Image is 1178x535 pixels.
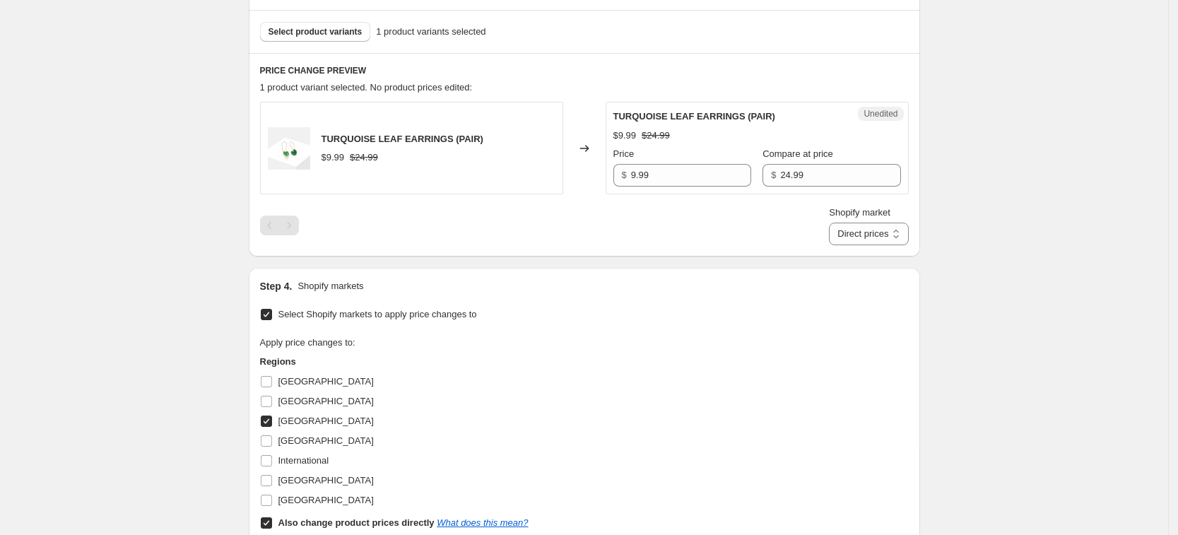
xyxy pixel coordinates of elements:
span: $ [771,170,776,180]
h3: Regions [260,355,529,369]
div: $9.99 [322,151,345,165]
span: [GEOGRAPHIC_DATA] [278,495,374,505]
span: Apply price changes to: [260,337,355,348]
span: TURQUOISE LEAF EARRINGS (PAIR) [322,134,483,144]
span: [GEOGRAPHIC_DATA] [278,475,374,486]
span: TURQUOISE LEAF EARRINGS (PAIR) [613,111,775,122]
span: $ [622,170,627,180]
span: [GEOGRAPHIC_DATA] [278,376,374,387]
span: Select Shopify markets to apply price changes to [278,309,477,319]
span: Unedited [864,108,897,119]
span: [GEOGRAPHIC_DATA] [278,416,374,426]
span: Shopify market [829,207,890,218]
span: [GEOGRAPHIC_DATA] [278,396,374,406]
span: International [278,455,329,466]
span: Price [613,148,635,159]
a: What does this mean? [437,517,528,528]
h2: Step 4. [260,279,293,293]
strike: $24.99 [642,129,670,143]
b: Also change product prices directly [278,517,435,528]
p: Shopify markets [298,279,363,293]
span: 1 product variant selected. No product prices edited: [260,82,473,93]
div: $9.99 [613,129,637,143]
span: Compare at price [762,148,833,159]
span: 1 product variants selected [376,25,485,39]
img: 5_c55d6e00-7931-4608-b3ed-85af565eca17_80x.png [268,127,310,170]
h6: PRICE CHANGE PREVIEW [260,65,909,76]
span: [GEOGRAPHIC_DATA] [278,435,374,446]
strike: $24.99 [350,151,378,165]
button: Select product variants [260,22,371,42]
nav: Pagination [260,216,299,235]
span: Select product variants [269,26,363,37]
